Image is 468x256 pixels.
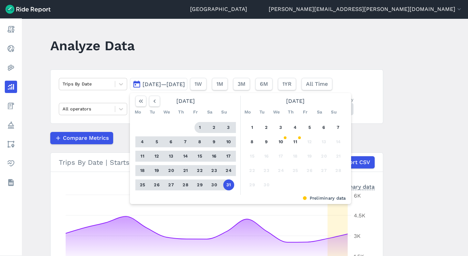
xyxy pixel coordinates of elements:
button: 7 [180,136,191,147]
button: 14 [180,151,191,162]
button: 12 [151,151,162,162]
button: 14 [333,136,344,147]
button: 10 [276,136,286,147]
span: All Time [306,80,328,88]
button: 15 [247,151,258,162]
button: 7 [333,122,344,133]
div: Tu [257,107,268,118]
button: 4 [290,122,301,133]
button: 23 [209,165,220,176]
div: Tu [147,107,158,118]
button: 8 [195,136,205,147]
button: Compare Metrics [50,132,113,144]
div: [DATE] [242,96,348,107]
button: 3M [233,78,250,90]
div: Fr [190,107,201,118]
button: 22 [247,165,258,176]
button: 16 [261,151,272,162]
button: 10 [223,136,234,147]
a: Policy [5,119,17,131]
span: 1W [195,80,202,88]
div: Su [219,107,230,118]
button: 11 [290,136,301,147]
button: 25 [137,179,148,190]
button: 27 [166,179,177,190]
h1: Analyze Data [50,36,135,55]
button: 23 [261,165,272,176]
button: 1W [190,78,206,90]
button: 6 [319,122,330,133]
span: Export CSV [339,158,370,166]
div: Su [329,107,339,118]
button: 1 [195,122,205,133]
button: 6 [166,136,177,147]
button: 22 [195,165,205,176]
div: We [161,107,172,118]
div: Sa [314,107,325,118]
a: Realtime [5,42,17,55]
span: 6M [260,80,268,88]
button: 24 [276,165,286,176]
button: 31 [223,179,234,190]
a: Areas [5,138,17,150]
button: 5 [151,136,162,147]
button: 27 [319,165,330,176]
div: Fr [300,107,311,118]
div: We [271,107,282,118]
tspan: 6K [354,192,361,199]
button: 2 [261,122,272,133]
button: 3 [276,122,286,133]
a: Fees [5,100,17,112]
button: 16 [209,151,220,162]
button: 29 [195,179,205,190]
button: 12 [304,136,315,147]
div: Sa [204,107,215,118]
div: Preliminary data [331,183,375,190]
button: 30 [261,179,272,190]
button: 17 [223,151,234,162]
button: [PERSON_NAME][EMAIL_ADDRESS][PERSON_NAME][DOMAIN_NAME] [269,5,463,13]
button: 9 [209,136,220,147]
span: [DATE]—[DATE] [143,81,185,87]
button: 5 [304,122,315,133]
span: Compare Metrics [63,134,109,142]
span: 3M [238,80,245,88]
div: Trips By Date | Starts [59,156,375,169]
button: 28 [180,179,191,190]
button: 18 [137,165,148,176]
button: 3 [223,122,234,133]
tspan: 3K [354,233,361,239]
button: 28 [333,165,344,176]
a: Heatmaps [5,62,17,74]
button: 29 [247,179,258,190]
span: 1M [216,80,223,88]
span: 1YR [282,80,292,88]
button: 8 [247,136,258,147]
button: 9 [261,136,272,147]
button: 1 [247,122,258,133]
button: 19 [304,151,315,162]
button: 1YR [278,78,296,90]
img: Ride Report [5,5,51,14]
div: Mo [242,107,253,118]
button: 11 [137,151,148,162]
button: 20 [166,165,177,176]
button: 18 [290,151,301,162]
button: 15 [195,151,205,162]
button: 17 [276,151,286,162]
a: Analyze [5,81,17,93]
div: Th [176,107,187,118]
button: 13 [319,136,330,147]
button: 30 [209,179,220,190]
button: 1M [212,78,228,90]
button: 13 [166,151,177,162]
button: 20 [319,151,330,162]
a: Datasets [5,176,17,189]
a: [GEOGRAPHIC_DATA] [190,5,247,13]
a: Health [5,157,17,170]
tspan: 4.5K [354,212,365,219]
div: [DATE] [133,96,239,107]
button: 2 [209,122,220,133]
button: All Time [302,78,332,90]
button: 21 [333,151,344,162]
